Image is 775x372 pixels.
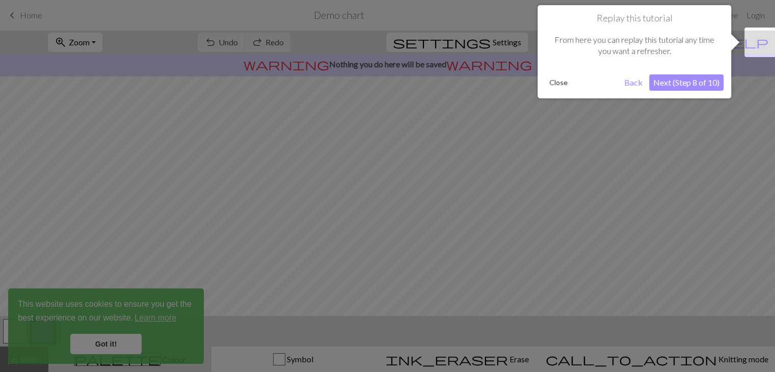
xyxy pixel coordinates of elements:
div: Replay this tutorial [538,5,731,98]
button: Close [545,75,572,90]
div: From here you can replay this tutorial any time you want a refresher. [545,24,724,67]
h1: Replay this tutorial [545,13,724,24]
button: Next (Step 8 of 10) [649,74,724,91]
button: Back [620,74,647,91]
